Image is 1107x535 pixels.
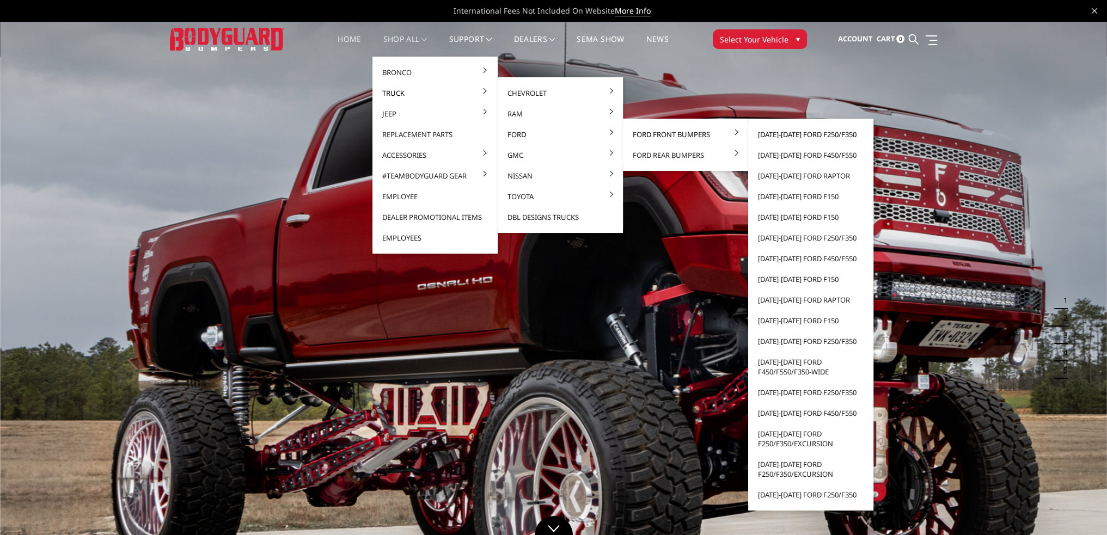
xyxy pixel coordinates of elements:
[377,124,493,145] a: Replacement Parts
[753,227,869,248] a: [DATE]-[DATE] Ford F250/F350
[377,207,493,227] a: Dealer Promotional Items
[502,145,619,165] a: GMC
[753,124,869,145] a: [DATE]-[DATE] Ford F250/F350
[627,124,744,145] a: Ford Front Bumpers
[753,423,869,454] a: [DATE]-[DATE] Ford F250/F350/Excursion
[535,516,573,535] a: Click to Down
[502,124,619,145] a: Ford
[753,186,869,207] a: [DATE]-[DATE] Ford F150
[796,33,800,45] span: ▾
[377,83,493,103] a: Truck
[1057,327,1068,344] button: 3 of 5
[753,382,869,403] a: [DATE]-[DATE] Ford F250/F350
[753,207,869,227] a: [DATE]-[DATE] Ford F150
[1053,483,1107,535] iframe: Chat Widget
[377,62,493,83] a: Bronco
[876,34,895,44] span: Cart
[720,34,788,45] span: Select Your Vehicle
[1057,292,1068,309] button: 1 of 5
[502,207,619,227] a: DBL Designs Trucks
[753,248,869,269] a: [DATE]-[DATE] Ford F450/F550
[377,165,493,186] a: #TeamBodyguard Gear
[1057,361,1068,379] button: 5 of 5
[1057,344,1068,361] button: 4 of 5
[753,331,869,352] a: [DATE]-[DATE] Ford F250/F350
[876,24,904,54] a: Cart 0
[896,35,904,43] span: 0
[502,165,619,186] a: Nissan
[338,35,361,57] a: Home
[753,403,869,423] a: [DATE]-[DATE] Ford F450/F550
[377,227,493,248] a: Employees
[502,103,619,124] a: Ram
[383,35,427,57] a: shop all
[502,186,619,207] a: Toyota
[1057,309,1068,327] button: 2 of 5
[577,35,624,57] a: SEMA Show
[713,29,807,49] button: Select Your Vehicle
[170,28,284,50] img: BODYGUARD BUMPERS
[449,35,492,57] a: Support
[753,310,869,331] a: [DATE]-[DATE] Ford F150
[753,290,869,310] a: [DATE]-[DATE] Ford Raptor
[753,269,869,290] a: [DATE]-[DATE] Ford F150
[753,352,869,382] a: [DATE]-[DATE] Ford F450/F550/F350-wide
[514,35,555,57] a: Dealers
[753,165,869,186] a: [DATE]-[DATE] Ford Raptor
[615,5,651,16] a: More Info
[837,24,872,54] a: Account
[377,186,493,207] a: Employee
[837,34,872,44] span: Account
[502,83,619,103] a: Chevrolet
[753,484,869,505] a: [DATE]-[DATE] Ford F250/F350
[646,35,668,57] a: News
[753,145,869,165] a: [DATE]-[DATE] Ford F450/F550
[377,103,493,124] a: Jeep
[377,145,493,165] a: Accessories
[753,454,869,484] a: [DATE]-[DATE] Ford F250/F350/Excursion
[627,145,744,165] a: Ford Rear Bumpers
